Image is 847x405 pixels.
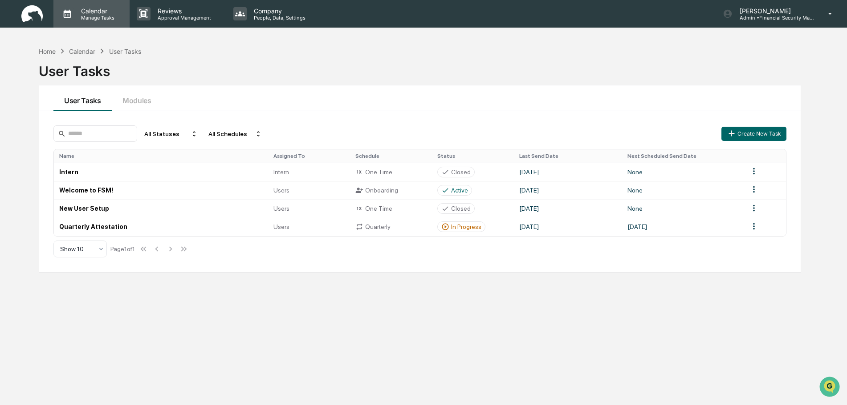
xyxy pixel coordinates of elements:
input: Clear [23,40,147,50]
td: New User Setup [54,200,268,218]
p: Company [247,7,310,15]
div: User Tasks [39,56,801,79]
a: 🗄️Attestations [61,108,114,124]
button: Create New Task [721,127,786,141]
button: Modules [112,85,162,111]
div: Closed [451,168,471,176]
td: None [622,181,744,199]
th: Name [54,149,268,163]
div: Page 1 of 1 [110,245,135,253]
td: [DATE] [514,218,622,236]
th: Next Scheduled Send Date [622,149,744,163]
img: 1746055101610-c473b297-6a78-478c-a979-82029cc54cd1 [9,68,25,84]
p: Approval Management [151,15,216,21]
span: Users [273,223,289,230]
div: One Time [355,168,427,176]
a: 🖐️Preclearance [5,108,61,124]
span: Pylon [89,151,108,157]
img: logo [21,5,43,23]
p: [PERSON_NAME] [733,7,815,15]
div: We're available if you need us! [30,77,113,84]
a: 🔎Data Lookup [5,125,60,141]
span: Data Lookup [18,129,56,138]
th: Last Send Date [514,149,622,163]
th: Assigned To [268,149,350,163]
div: Onboarding [355,186,427,194]
div: All Statuses [141,127,201,141]
div: One Time [355,205,427,213]
div: Closed [451,205,471,212]
td: Intern [54,163,268,181]
p: How can we help? [9,19,162,33]
span: Users [273,187,289,194]
button: User Tasks [53,85,112,111]
td: [DATE] [622,218,744,236]
div: User Tasks [109,48,141,55]
p: People, Data, Settings [247,15,310,21]
th: Schedule [350,149,432,163]
td: [DATE] [514,181,622,199]
p: Admin • Financial Security Management [733,15,815,21]
div: All Schedules [205,127,265,141]
p: Reviews [151,7,216,15]
div: In Progress [451,223,481,230]
p: Manage Tasks [74,15,119,21]
td: [DATE] [514,200,622,218]
td: [DATE] [514,163,622,181]
span: Users [273,205,289,212]
th: Status [432,149,514,163]
a: Powered byPylon [63,150,108,157]
div: 🖐️ [9,113,16,120]
div: Home [39,48,56,55]
div: Start new chat [30,68,146,77]
td: Welcome to FSM! [54,181,268,199]
div: Active [451,187,468,194]
span: Intern [273,168,289,176]
iframe: Open customer support [818,376,843,400]
button: Start new chat [151,71,162,81]
p: Calendar [74,7,119,15]
div: 🗄️ [65,113,72,120]
td: Quarterly Attestation [54,218,268,236]
div: Calendar [69,48,95,55]
td: None [622,200,744,218]
td: None [622,163,744,181]
div: 🔎 [9,130,16,137]
div: Quarterly [355,223,427,231]
span: Preclearance [18,112,57,121]
span: Attestations [73,112,110,121]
